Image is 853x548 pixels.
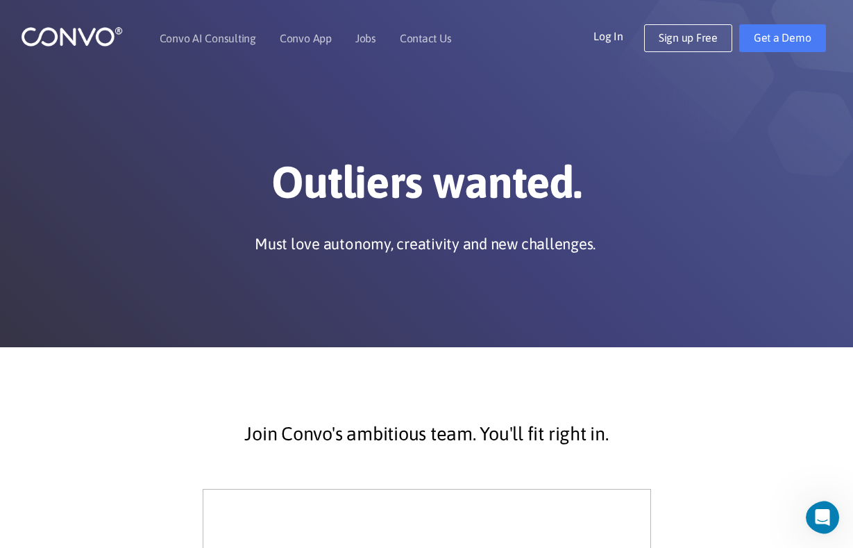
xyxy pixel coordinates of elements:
[42,156,812,219] h1: Outliers wanted.
[280,33,332,44] a: Convo App
[593,24,644,47] a: Log In
[160,33,256,44] a: Convo AI Consulting
[739,24,826,52] a: Get a Demo
[355,33,376,44] a: Jobs
[21,26,123,47] img: logo_1.png
[806,501,849,534] iframe: Intercom live chat
[644,24,732,52] a: Sign up Free
[400,33,452,44] a: Contact Us
[52,417,802,451] p: Join Convo's ambitious team. You'll fit right in.
[255,233,596,254] p: Must love autonomy, creativity and new challenges.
